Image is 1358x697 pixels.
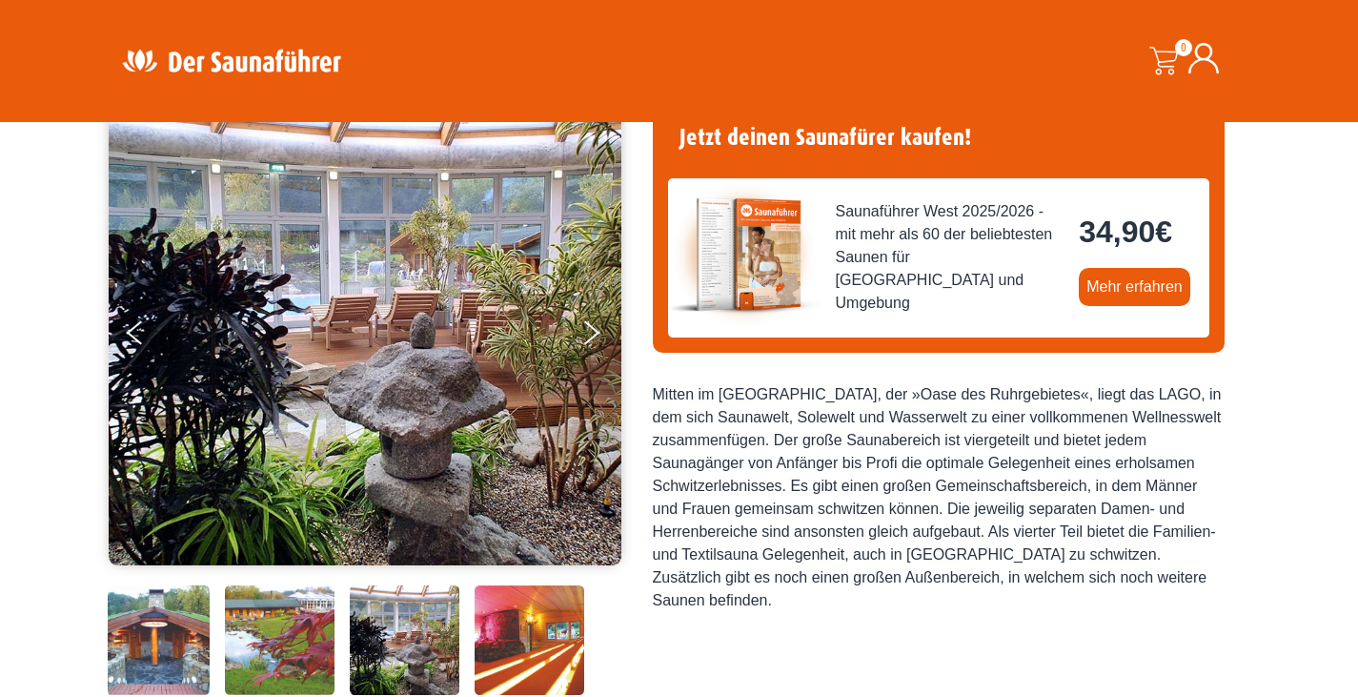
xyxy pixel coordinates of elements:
[580,313,628,360] button: Next
[1175,39,1192,56] span: 0
[1079,268,1190,306] a: Mehr erfahren
[836,200,1064,315] span: Saunaführer West 2025/2026 - mit mehr als 60 der beliebtesten Saunen für [GEOGRAPHIC_DATA] und Um...
[668,113,1209,163] h4: Jetzt deinen Saunafürer kaufen!
[668,178,821,331] img: der-saunafuehrer-2025-west.jpg
[1079,215,1172,249] bdi: 34,90
[1155,215,1172,249] span: €
[127,313,174,360] button: Previous
[653,383,1225,612] div: Mitten im [GEOGRAPHIC_DATA], der »Oase des Ruhrgebietes«, liegt das LAGO, in dem sich Saunawelt, ...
